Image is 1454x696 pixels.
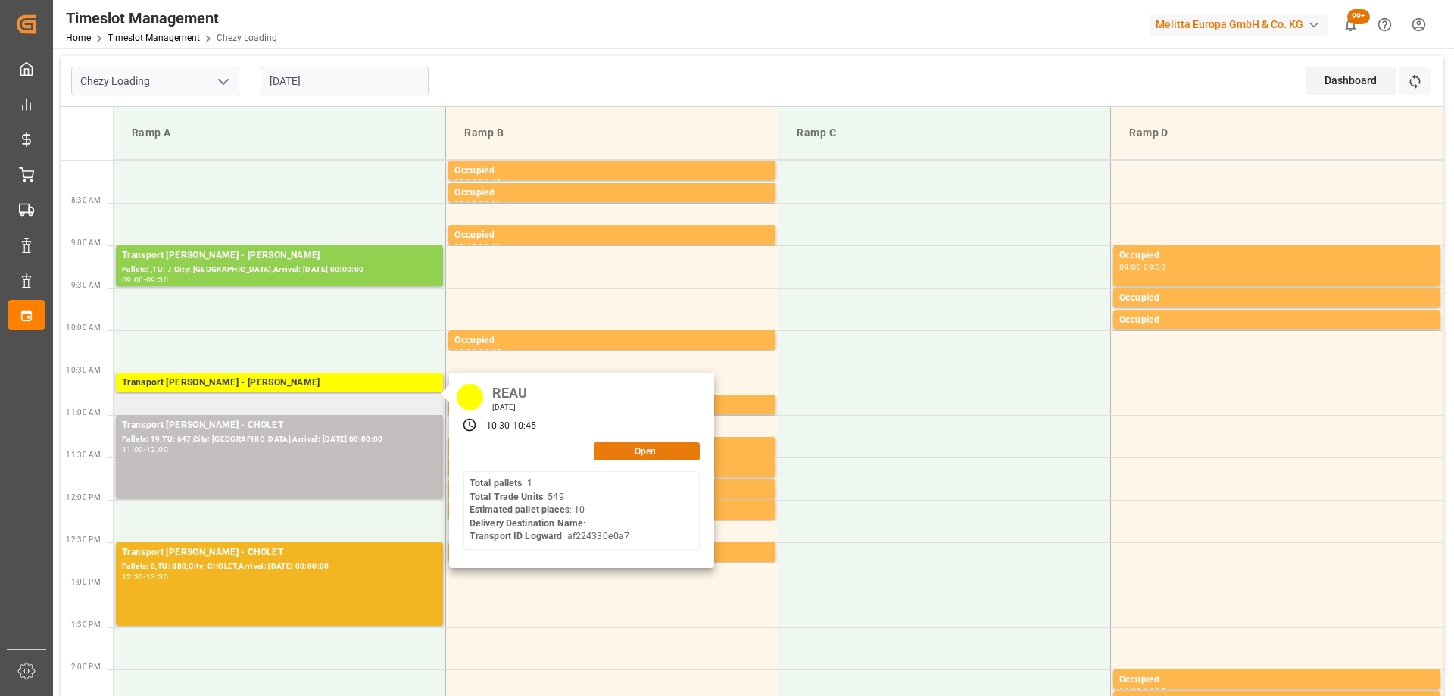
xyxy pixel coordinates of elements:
div: 09:45 [1144,306,1165,313]
input: DD-MM-YYYY [261,67,429,95]
span: 12:00 PM [66,493,101,501]
a: Home [66,33,91,43]
span: 2:00 PM [71,663,101,671]
div: REAU [487,380,533,402]
div: Occupied [1119,248,1434,264]
div: 10:30 [486,420,510,433]
div: Pallets: ,TU: 7,City: [GEOGRAPHIC_DATA],Arrival: [DATE] 00:00:00 [122,264,437,276]
div: 11:00 [122,446,144,453]
div: Ramp B [458,119,766,147]
span: 9:00 AM [71,239,101,247]
div: 10:15 [479,348,501,355]
div: Ramp C [791,119,1098,147]
div: Occupied [454,186,769,201]
div: Pallets: 1,TU: 549,City: [GEOGRAPHIC_DATA],Arrival: [DATE] 00:00:00 [122,391,437,404]
div: 08:15 [479,179,501,186]
div: Occupied [454,164,769,179]
div: Ramp D [1123,119,1431,147]
div: 10:00 [454,348,476,355]
div: 12:30 [122,573,144,580]
button: show 101 new notifications [1334,8,1368,42]
span: 9:30 AM [71,281,101,289]
div: Occupied [1119,291,1434,306]
div: 08:00 [454,179,476,186]
div: - [476,243,479,250]
div: - [510,420,512,433]
div: 14:00 [1119,688,1141,694]
button: Open [594,442,700,460]
div: - [1141,306,1144,313]
div: Transport [PERSON_NAME] - [PERSON_NAME] [122,248,437,264]
span: 1:00 PM [71,578,101,586]
div: 10:00 [1144,328,1165,335]
div: Timeslot Management [66,7,277,30]
button: Melitta Europa GmbH & Co. KG [1150,10,1334,39]
button: open menu [211,70,234,93]
div: 09:45 [1119,328,1141,335]
div: - [476,201,479,208]
span: 8:30 AM [71,196,101,204]
div: Occupied [1119,673,1434,688]
div: - [144,446,146,453]
span: 10:00 AM [66,323,101,332]
b: Delivery Destination Name [470,518,583,529]
b: Total pallets [470,478,523,488]
a: Timeslot Management [108,33,200,43]
div: 09:00 [479,243,501,250]
div: - [476,348,479,355]
div: Occupied [1119,313,1434,328]
span: 11:00 AM [66,408,101,417]
div: 09:30 [146,276,168,283]
div: 12:00 [146,446,168,453]
div: 09:30 [1144,264,1165,270]
span: 10:30 AM [66,366,101,374]
div: 09:00 [1119,264,1141,270]
div: Melitta Europa GmbH & Co. KG [1150,14,1328,36]
b: Estimated pallet places [470,504,569,515]
div: : 1 : 549 : 10 : : af224330e0a7 [470,477,629,544]
button: Help Center [1368,8,1402,42]
div: - [1141,688,1144,694]
div: 09:00 [122,276,144,283]
div: [DATE] [487,402,533,413]
span: 1:30 PM [71,620,101,629]
span: 12:30 PM [66,535,101,544]
div: Dashboard [1306,67,1396,95]
div: Occupied [454,228,769,243]
b: Total Trade Units [470,492,543,502]
div: Transport [PERSON_NAME] - CHOLET [122,545,437,560]
div: - [476,179,479,186]
div: 09:30 [1119,306,1141,313]
div: 10:45 [513,420,537,433]
div: - [144,573,146,580]
div: 08:15 [454,201,476,208]
div: Pallets: 6,TU: 880,City: CHOLET,Arrival: [DATE] 00:00:00 [122,560,437,573]
div: - [1141,328,1144,335]
input: Type to search/select [71,67,239,95]
div: Occupied [454,333,769,348]
div: 14:15 [1144,688,1165,694]
div: 13:30 [146,573,168,580]
span: 99+ [1347,9,1370,24]
div: 08:30 [479,201,501,208]
div: Pallets: 19,TU: 647,City: [GEOGRAPHIC_DATA],Arrival: [DATE] 00:00:00 [122,433,437,446]
div: 08:45 [454,243,476,250]
b: Transport ID Logward [470,531,563,542]
div: - [144,276,146,283]
div: Transport [PERSON_NAME] - CHOLET [122,418,437,433]
span: 11:30 AM [66,451,101,459]
div: Transport [PERSON_NAME] - [PERSON_NAME] [122,376,437,391]
div: - [1141,264,1144,270]
div: Ramp A [126,119,433,147]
